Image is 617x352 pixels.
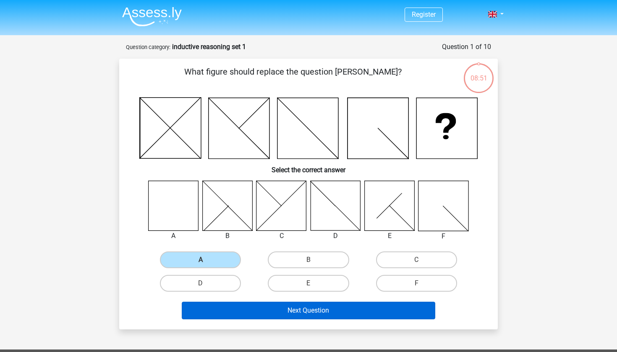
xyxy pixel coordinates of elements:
div: D [304,231,367,241]
label: B [268,251,349,268]
p: What figure should replace the question [PERSON_NAME]? [133,65,453,91]
label: C [376,251,457,268]
label: F [376,275,457,292]
div: E [358,231,421,241]
small: Question category: [126,44,170,50]
label: A [160,251,241,268]
img: Assessly [122,7,182,26]
div: C [250,231,313,241]
button: Next Question [182,302,436,319]
strong: inductive reasoning set 1 [172,43,246,51]
div: Question 1 of 10 [442,42,491,52]
div: B [196,231,259,241]
label: D [160,275,241,292]
div: 08:51 [463,62,494,83]
a: Register [412,10,436,18]
div: A [142,231,205,241]
div: F [412,231,475,241]
h6: Select the correct answer [133,159,484,174]
label: E [268,275,349,292]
